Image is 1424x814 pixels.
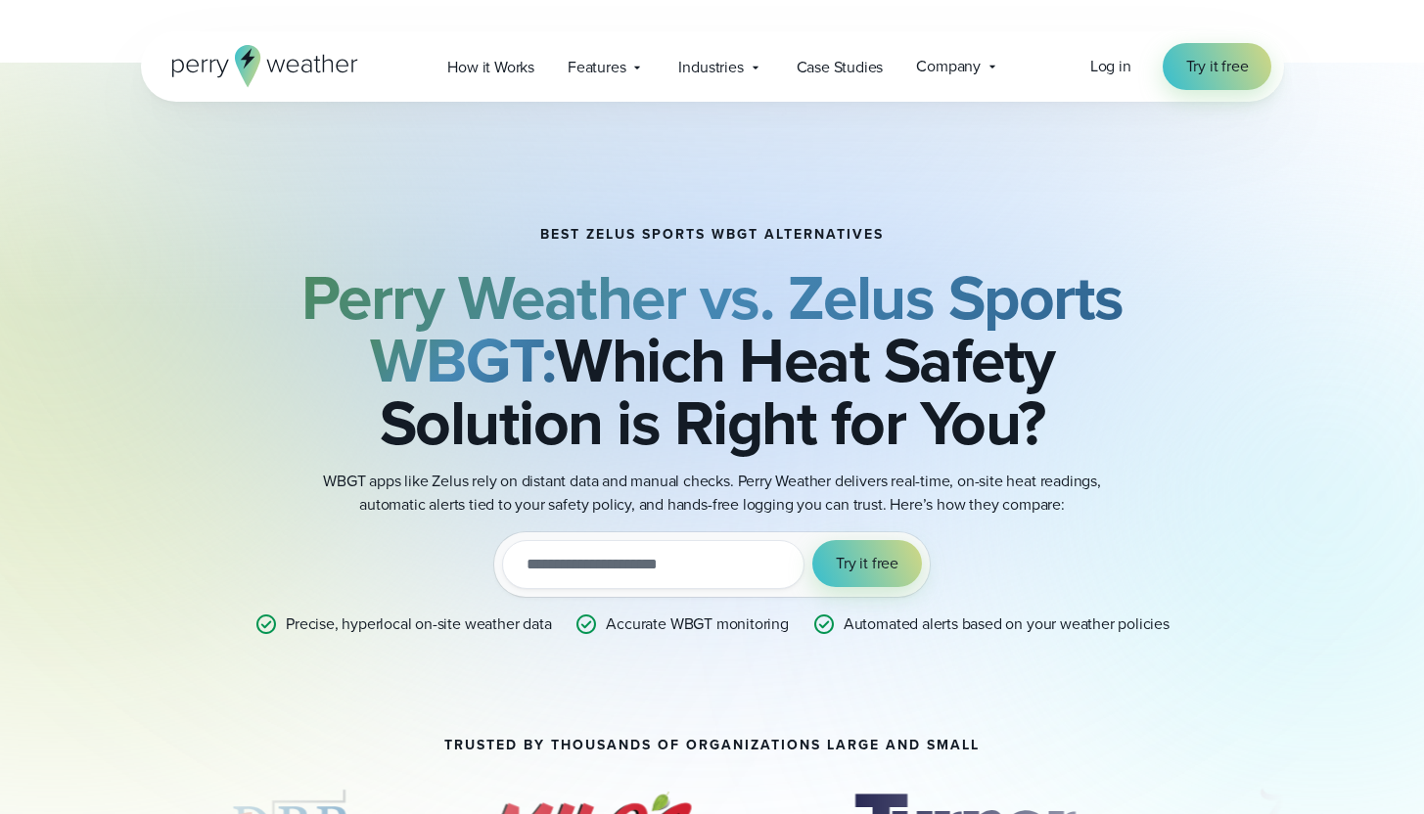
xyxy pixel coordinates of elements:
[780,47,900,87] a: Case Studies
[444,738,980,753] h2: Trusted by thousands of organizations large and small
[321,470,1104,517] p: WBGT apps like Zelus rely on distant data and manual checks. Perry Weather delivers real-time, on...
[916,55,981,78] span: Company
[836,552,898,575] span: Try it free
[812,540,922,587] button: Try it free
[1186,55,1249,78] span: Try it free
[286,612,551,636] p: Precise, hyperlocal on-site weather data
[239,266,1186,454] h2: Which Heat Safety Solution is Right for You?
[1090,55,1131,77] span: Log in
[606,612,788,636] p: Accurate WBGT monitoring
[797,56,884,79] span: Case Studies
[678,56,743,79] span: Industries
[844,612,1170,636] p: Automated alerts based on your weather policies
[301,251,1124,406] b: Perry Weather vs. Zelus Sports WBGT:
[447,56,534,79] span: How it Works
[431,47,551,87] a: How it Works
[1090,55,1131,78] a: Log in
[1163,43,1272,90] a: Try it free
[568,56,625,79] span: Features
[540,227,884,243] h1: BEST ZELUS SPORTS WBGT ALTERNATIVES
